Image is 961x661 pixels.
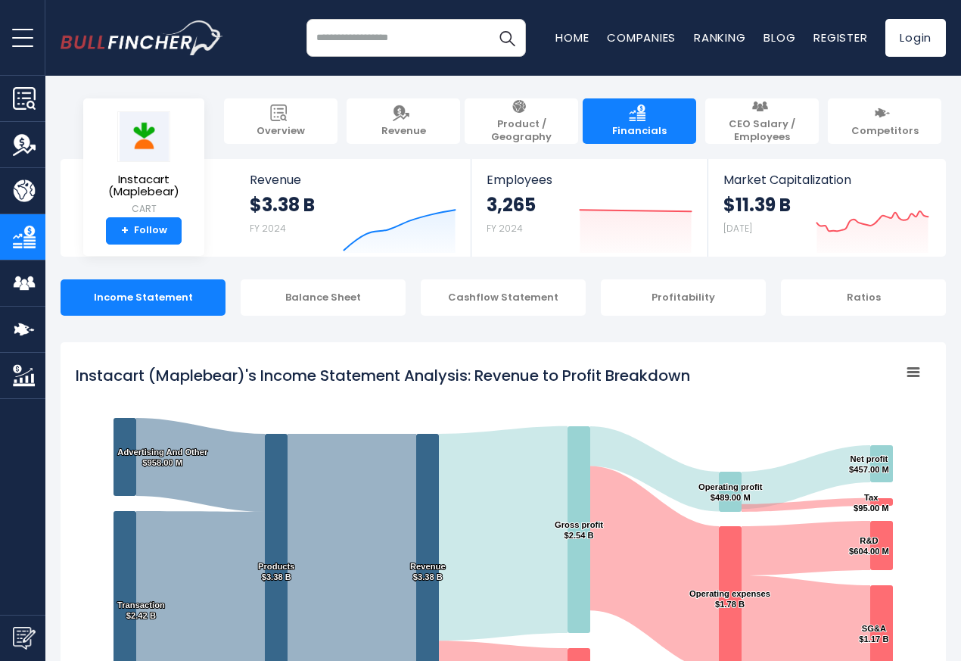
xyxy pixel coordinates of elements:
span: Product / Geography [472,118,571,144]
img: bullfincher logo [61,20,223,55]
span: Revenue [250,173,456,187]
a: Go to homepage [61,20,223,55]
div: Ratios [781,279,946,316]
a: Companies [607,30,676,45]
strong: 3,265 [487,193,536,217]
a: Home [555,30,589,45]
a: +Follow [106,217,182,245]
a: Blog [764,30,795,45]
strong: + [121,224,129,238]
span: Market Capitalization [723,173,929,187]
span: Instacart (Maplebear) [95,173,192,198]
a: Employees 3,265 FY 2024 [471,159,707,257]
div: Income Statement [61,279,225,316]
span: Overview [257,125,305,138]
a: Market Capitalization $11.39 B [DATE] [708,159,944,257]
a: Ranking [694,30,745,45]
text: R&D $604.00 M [849,536,889,556]
text: Net profit $457.00 M [849,454,889,474]
span: CEO Salary / Employees [713,118,811,144]
a: CEO Salary / Employees [705,98,819,144]
span: Competitors [851,125,919,138]
small: [DATE] [723,222,752,235]
text: Tax $95.00 M [854,493,889,513]
span: Revenue [381,125,426,138]
text: Advertising And Other $958.00 M [117,447,208,467]
a: Product / Geography [465,98,578,144]
text: SG&A $1.17 B [859,624,888,644]
a: Revenue $3.38 B FY 2024 [235,159,471,257]
span: Financials [612,125,667,138]
strong: $11.39 B [723,193,791,217]
a: Register [813,30,867,45]
div: Balance Sheet [241,279,406,316]
button: Search [488,19,526,57]
a: Instacart (Maplebear) CART [95,111,193,217]
a: Login [885,19,946,57]
strong: $3.38 B [250,193,315,217]
small: FY 2024 [487,222,523,235]
text: Operating profit $489.00 M [698,482,763,502]
text: Gross profit $2.54 B [555,520,603,540]
tspan: Instacart (Maplebear)'s Income Statement Analysis: Revenue to Profit Breakdown [76,365,690,386]
small: CART [95,202,192,216]
a: Financials [583,98,696,144]
span: Employees [487,173,692,187]
a: Revenue [347,98,460,144]
text: Operating expenses $1.78 B [689,589,770,609]
div: Cashflow Statement [421,279,586,316]
text: Revenue $3.38 B [410,562,446,581]
text: Products $3.38 B [258,562,295,581]
div: Profitability [601,279,766,316]
a: Overview [224,98,337,144]
small: FY 2024 [250,222,286,235]
text: Transaction $2.42 B [117,600,165,620]
a: Competitors [828,98,941,144]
